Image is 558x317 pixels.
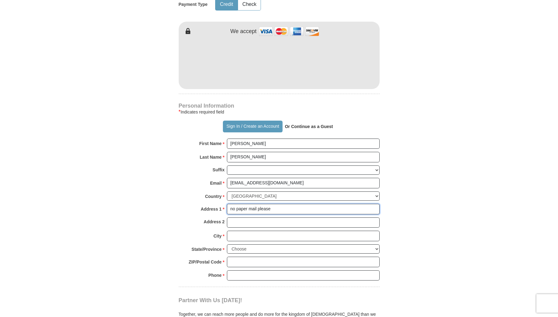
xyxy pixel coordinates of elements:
strong: Or Continue as a Guest [285,124,333,129]
span: Partner With Us [DATE]! [179,297,242,303]
strong: Phone [208,271,222,280]
strong: Email [210,179,222,187]
strong: Country [205,192,222,201]
strong: Last Name [200,153,222,161]
h5: Payment Type [179,2,208,7]
strong: Suffix [213,165,225,174]
div: Indicates required field [179,108,380,116]
strong: First Name [199,139,222,148]
strong: State/Province [192,245,222,254]
strong: ZIP/Postal Code [189,258,222,266]
img: credit cards accepted [258,25,320,38]
button: Sign In / Create an Account [223,121,283,132]
h4: Personal Information [179,103,380,108]
strong: Address 2 [204,217,225,226]
strong: Address 1 [201,205,222,213]
strong: City [213,232,221,240]
h4: We accept [230,28,257,35]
